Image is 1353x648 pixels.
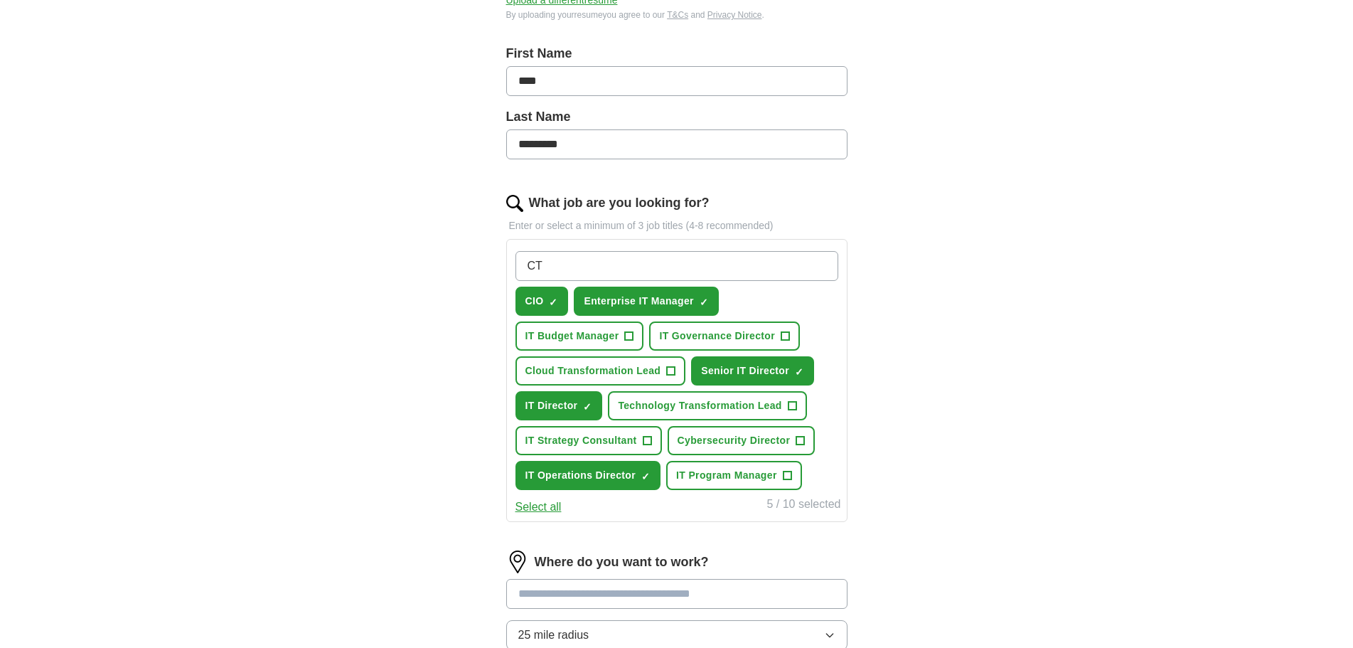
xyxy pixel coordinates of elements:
label: Last Name [506,107,847,127]
button: Cloud Transformation Lead [515,356,686,386]
label: What job are you looking for? [529,193,710,213]
button: Select all [515,499,562,516]
span: IT Director [525,398,578,413]
p: Enter or select a minimum of 3 job titles (4-8 recommended) [506,218,847,233]
button: IT Governance Director [649,322,800,351]
a: T&Cs [667,10,688,20]
label: First Name [506,44,847,63]
span: Senior IT Director [701,363,789,378]
span: IT Operations Director [525,468,636,483]
button: IT Program Manager [666,461,802,490]
span: CIO [525,294,544,309]
span: Cloud Transformation Lead [525,363,661,378]
img: location.png [506,551,529,573]
button: Senior IT Director✓ [691,356,814,386]
div: By uploading your resume you agree to our and . [506,9,847,21]
button: IT Strategy Consultant [515,426,662,455]
span: 25 mile radius [518,627,589,644]
span: ✓ [549,297,557,308]
span: IT Strategy Consultant [525,433,637,448]
span: IT Budget Manager [525,329,619,344]
span: Enterprise IT Manager [584,294,693,309]
span: IT Governance Director [659,329,775,344]
input: Type a job title and press enter [515,251,838,281]
label: Where do you want to work? [535,553,709,572]
span: ✓ [641,471,650,482]
button: Technology Transformation Lead [608,391,806,420]
img: search.png [506,195,523,212]
button: IT Budget Manager [515,322,644,351]
span: Cybersecurity Director [678,433,791,448]
button: IT Operations Director✓ [515,461,661,490]
span: Technology Transformation Lead [618,398,781,413]
button: Enterprise IT Manager✓ [574,287,718,316]
span: ✓ [700,297,708,308]
span: ✓ [583,401,592,413]
span: ✓ [795,366,803,378]
button: CIO✓ [515,287,569,316]
button: Cybersecurity Director [668,426,815,455]
span: IT Program Manager [676,468,777,483]
button: IT Director✓ [515,391,603,420]
a: Privacy Notice [707,10,762,20]
div: 5 / 10 selected [766,496,840,516]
